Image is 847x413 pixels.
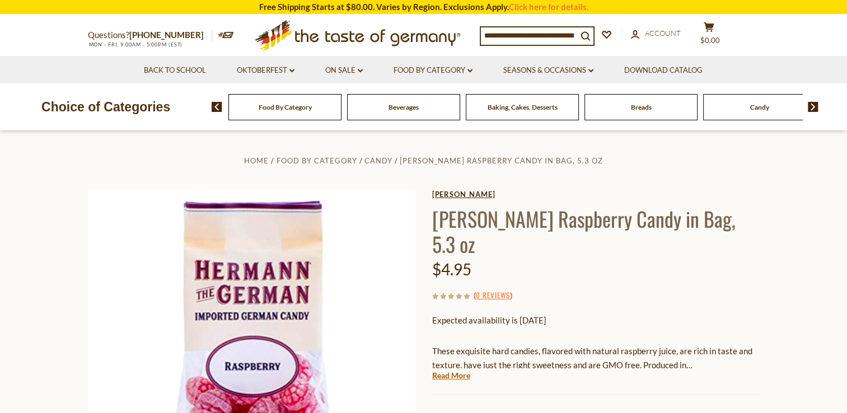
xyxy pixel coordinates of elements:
a: Click here for details. [509,2,588,12]
a: [PHONE_NUMBER] [129,30,204,40]
a: [PERSON_NAME] Raspberry Candy in Bag, 5.3 oz [400,156,603,165]
a: Food By Category [259,103,312,111]
img: previous arrow [212,102,222,112]
a: [PERSON_NAME] [432,190,760,199]
a: Food By Category [394,64,472,77]
img: next arrow [808,102,818,112]
p: Questions? [88,28,212,43]
a: Back to School [144,64,206,77]
span: Account [645,29,681,37]
a: Seasons & Occasions [503,64,593,77]
a: Home [244,156,269,165]
span: MON - FRI, 9:00AM - 5:00PM (EST) [88,41,183,48]
a: Account [631,27,681,40]
h1: [PERSON_NAME] Raspberry Candy in Bag, 5.3 oz [432,206,760,256]
a: Baking, Cakes, Desserts [488,103,558,111]
span: $4.95 [432,260,471,279]
span: $0.00 [700,36,720,45]
a: On Sale [325,64,363,77]
a: Breads [631,103,652,111]
a: Download Catalog [624,64,703,77]
a: Read More [432,370,470,381]
a: Candy [364,156,392,165]
span: ( ) [474,289,512,301]
p: These exquisite hard candies, flavored with natural raspberry juice, are rich in taste and textur... [432,344,760,372]
a: Food By Category [276,156,357,165]
button: $0.00 [692,22,726,50]
a: 0 Reviews [476,289,510,302]
p: Expected availability is [DATE] [432,313,760,327]
a: Candy [750,103,769,111]
a: Beverages [389,103,419,111]
a: Oktoberfest [237,64,294,77]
